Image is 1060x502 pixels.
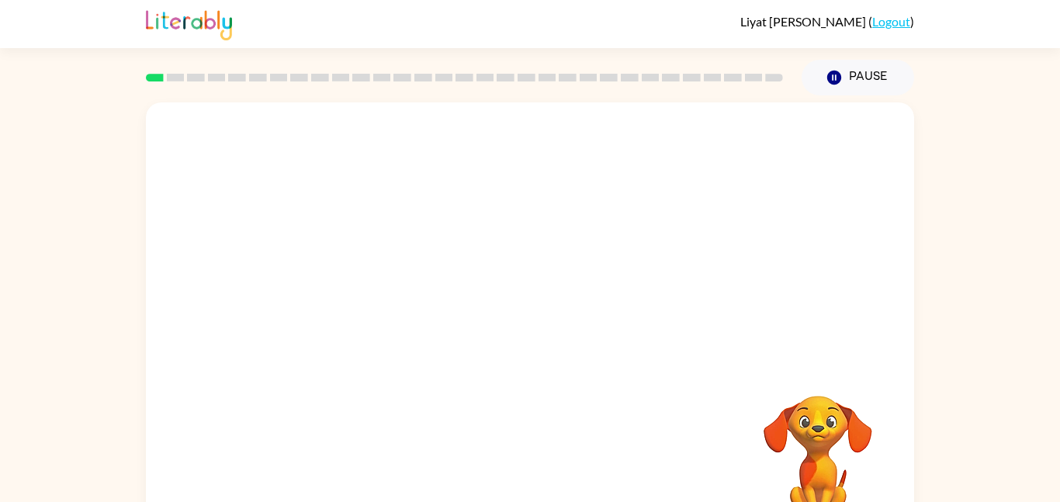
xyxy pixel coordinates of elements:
[802,60,914,95] button: Pause
[146,6,232,40] img: Literably
[872,14,910,29] a: Logout
[740,14,868,29] span: Liyat [PERSON_NAME]
[740,14,914,29] div: ( )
